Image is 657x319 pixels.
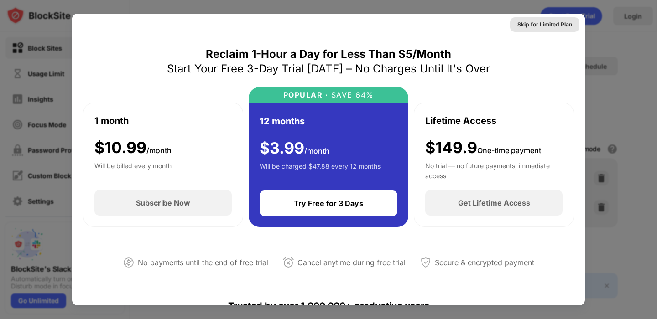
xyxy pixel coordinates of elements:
div: Cancel anytime during free trial [297,256,406,269]
div: Skip for Limited Plan [517,20,572,29]
div: Start Your Free 3-Day Trial [DATE] – No Charges Until It's Over [167,62,490,76]
div: Lifetime Access [425,114,496,128]
div: Will be billed every month [94,161,172,179]
span: /month [146,146,172,155]
span: /month [304,146,329,155]
img: not-paying [123,257,134,268]
div: $ 3.99 [260,139,329,158]
img: secured-payment [420,257,431,268]
div: 12 months [260,114,305,128]
div: Try Free for 3 Days [294,199,363,208]
div: $ 10.99 [94,139,172,157]
div: Subscribe Now [136,198,190,207]
div: SAVE 64% [328,91,374,99]
div: Get Lifetime Access [458,198,530,207]
div: Will be charged $47.88 every 12 months [260,161,381,180]
img: cancel-anytime [283,257,294,268]
div: $149.9 [425,139,541,157]
div: Reclaim 1-Hour a Day for Less Than $5/Month [206,47,451,62]
div: 1 month [94,114,129,128]
div: No payments until the end of free trial [138,256,268,269]
div: No trial — no future payments, immediate access [425,161,563,179]
span: One-time payment [477,146,541,155]
div: Secure & encrypted payment [435,256,534,269]
div: POPULAR · [283,91,328,99]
